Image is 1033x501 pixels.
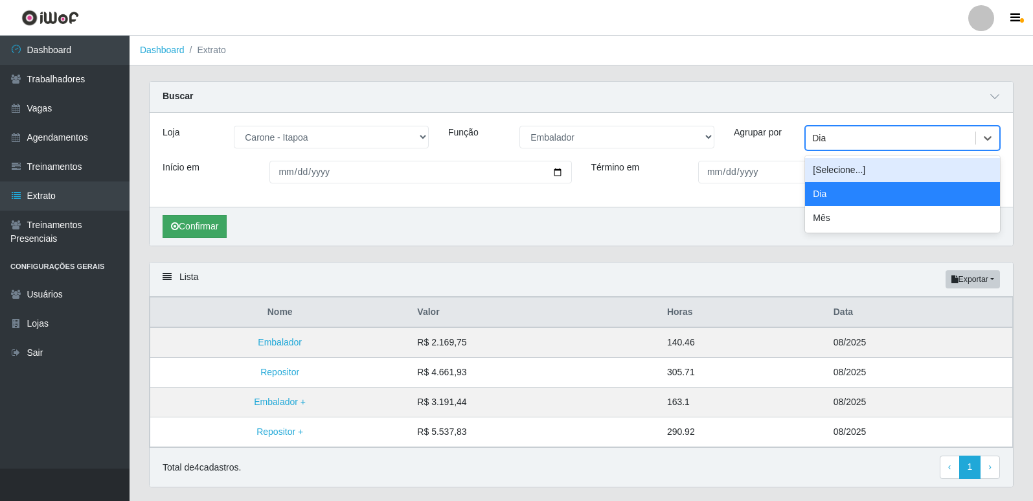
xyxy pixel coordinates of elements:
[409,358,659,388] td: R$ 4.661,93
[150,262,1013,297] div: Lista
[258,337,302,347] a: Embalador
[163,461,241,474] p: Total de 4 cadastros.
[659,327,826,358] td: 140.46
[940,456,960,479] a: Previous
[734,126,782,139] label: Agrupar por
[980,456,1000,479] a: Next
[21,10,79,26] img: CoreUI Logo
[805,206,1000,230] div: Mês
[140,45,185,55] a: Dashboard
[409,297,659,328] th: Valor
[409,388,659,417] td: R$ 3.191,44
[826,388,1013,417] td: 08/2025
[409,327,659,358] td: R$ 2.169,75
[805,158,1000,182] div: [Selecione...]
[150,297,410,328] th: Nome
[940,456,1000,479] nav: pagination
[659,358,826,388] td: 305.71
[948,461,951,472] span: ‹
[409,417,659,447] td: R$ 5.537,83
[163,126,179,139] label: Loja
[826,358,1013,388] td: 08/2025
[698,161,1000,183] input: 00/00/0000
[448,126,479,139] label: Função
[826,327,1013,358] td: 08/2025
[826,297,1013,328] th: Data
[946,270,1000,288] button: Exportar
[256,426,303,437] a: Repositor +
[805,182,1000,206] div: Dia
[826,417,1013,447] td: 08/2025
[988,461,992,472] span: ›
[269,161,571,183] input: 00/00/0000
[254,397,306,407] a: Embalador +
[659,417,826,447] td: 290.92
[659,388,826,417] td: 163.1
[163,215,227,238] button: Confirmar
[185,43,226,57] li: Extrato
[659,297,826,328] th: Horas
[130,36,1033,65] nav: breadcrumb
[812,132,826,145] div: Dia
[260,367,299,377] a: Repositor
[591,161,640,174] label: Término em
[959,456,981,479] a: 1
[163,91,193,101] strong: Buscar
[163,161,199,174] label: Início em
